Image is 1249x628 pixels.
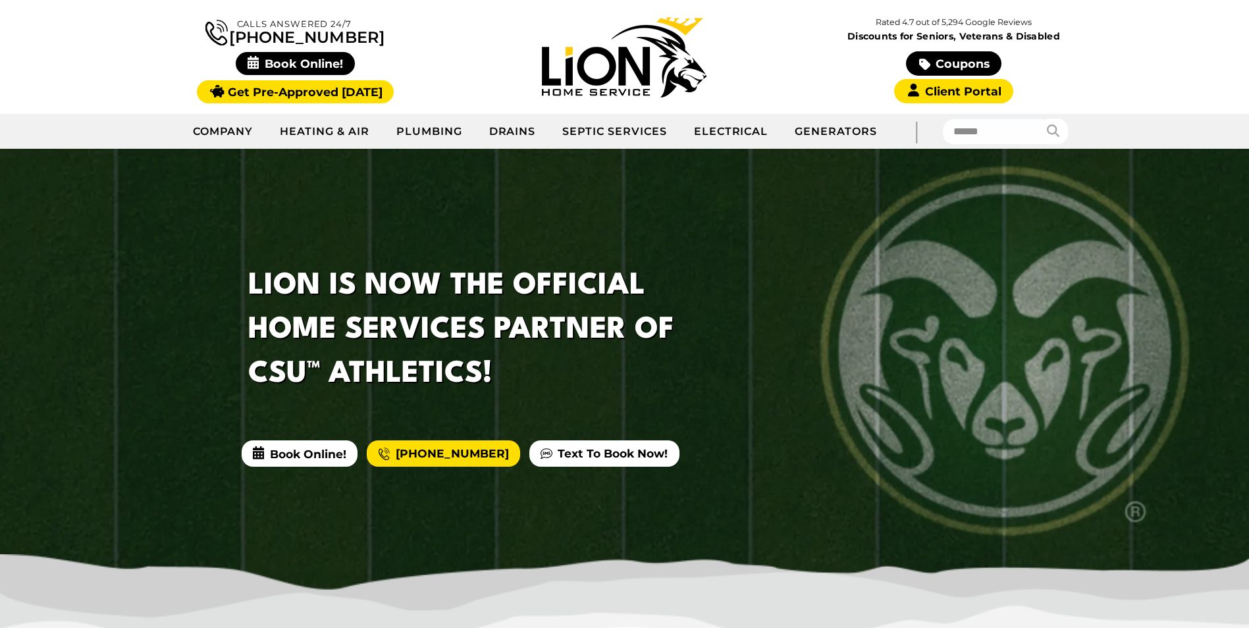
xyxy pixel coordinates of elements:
[549,115,680,148] a: Septic Services
[197,80,394,103] a: Get Pre-Approved [DATE]
[242,440,358,467] span: Book Online!
[529,440,679,467] a: Text To Book Now!
[476,115,550,148] a: Drains
[205,17,385,45] a: [PHONE_NUMBER]
[542,17,706,97] img: Lion Home Service
[367,440,519,467] a: [PHONE_NUMBER]
[248,264,728,397] h1: LION IS NOW THE OFFICIAL HOME SERVICES PARTNER OF CSU™ ATHLETICS!
[681,115,782,148] a: Electrical
[782,115,890,148] a: Generators
[894,79,1013,103] a: Client Portal
[906,51,1001,76] a: Coupons
[383,115,476,148] a: Plumbing
[789,15,1118,30] p: Rated 4.7 out of 5,294 Google Reviews
[236,52,355,75] span: Book Online!
[180,115,267,148] a: Company
[890,114,943,149] div: |
[792,32,1116,41] span: Discounts for Seniors, Veterans & Disabled
[267,115,383,148] a: Heating & Air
